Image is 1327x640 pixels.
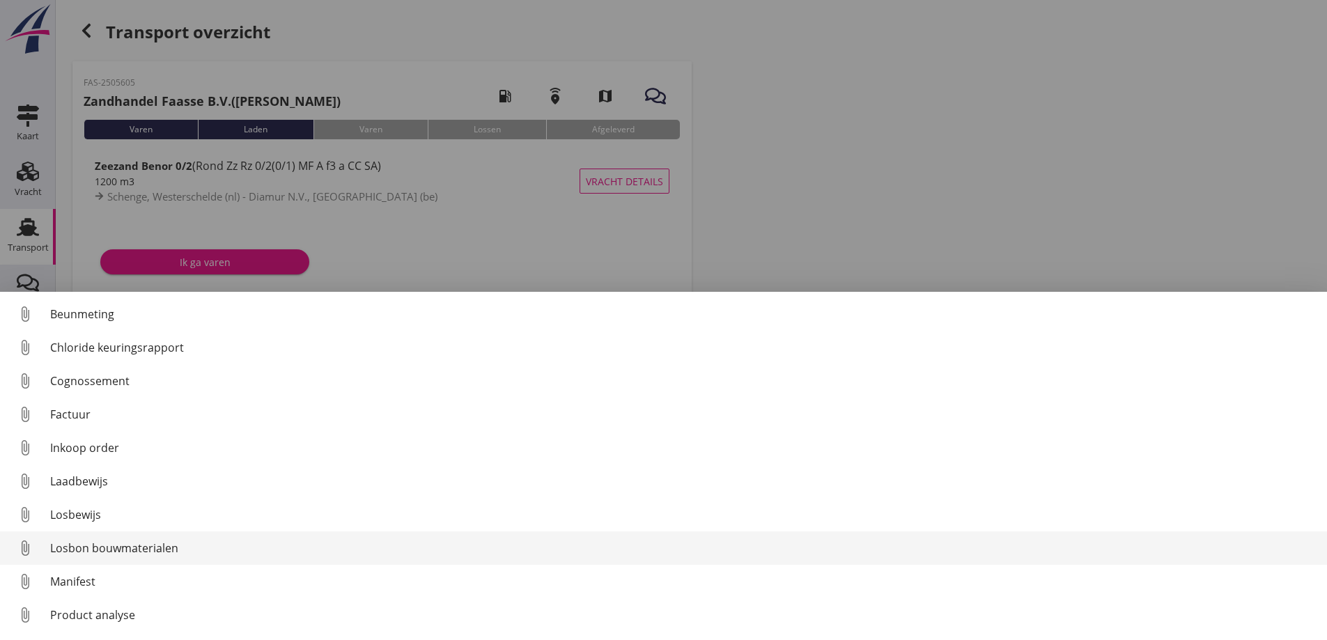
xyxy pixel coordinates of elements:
[50,540,1316,556] div: Losbon bouwmaterialen
[50,306,1316,322] div: Beunmeting
[50,506,1316,523] div: Losbewijs
[14,604,36,626] i: attach_file
[50,473,1316,490] div: Laadbewijs
[50,439,1316,456] div: Inkoop order
[14,437,36,459] i: attach_file
[50,573,1316,590] div: Manifest
[14,370,36,392] i: attach_file
[14,537,36,559] i: attach_file
[14,570,36,593] i: attach_file
[14,303,36,325] i: attach_file
[14,336,36,359] i: attach_file
[14,470,36,492] i: attach_file
[50,339,1316,356] div: Chloride keuringsrapport
[14,403,36,426] i: attach_file
[50,373,1316,389] div: Cognossement
[50,406,1316,423] div: Factuur
[14,504,36,526] i: attach_file
[50,607,1316,623] div: Product analyse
